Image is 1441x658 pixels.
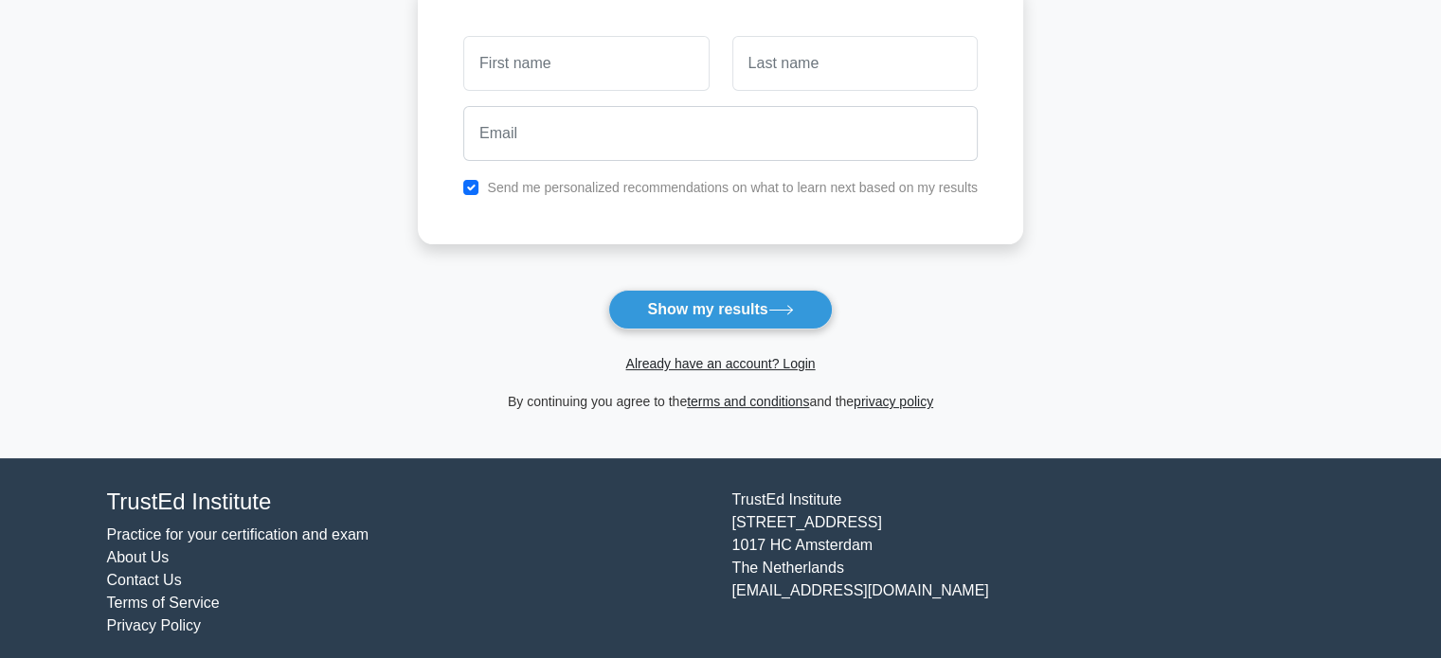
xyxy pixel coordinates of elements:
[406,390,1035,413] div: By continuing you agree to the and the
[487,180,978,195] label: Send me personalized recommendations on what to learn next based on my results
[608,290,832,329] button: Show my results
[732,36,978,91] input: Last name
[107,595,220,611] a: Terms of Service
[463,106,978,161] input: Email
[687,394,809,409] a: terms and conditions
[107,572,182,588] a: Contact Us
[625,356,815,371] a: Already have an account? Login
[107,489,710,516] h4: TrustEd Institute
[721,489,1346,637] div: TrustEd Institute [STREET_ADDRESS] 1017 HC Amsterdam The Netherlands [EMAIL_ADDRESS][DOMAIN_NAME]
[107,526,369,542] a: Practice for your certification and exam
[107,617,202,633] a: Privacy Policy
[107,549,170,565] a: About Us
[854,394,933,409] a: privacy policy
[463,36,709,91] input: First name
